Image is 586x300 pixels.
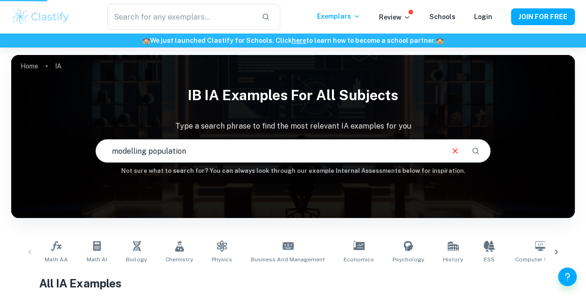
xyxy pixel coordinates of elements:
[429,13,455,20] a: Schools
[446,142,464,160] button: Clear
[443,255,463,264] span: History
[292,37,306,44] a: here
[87,255,107,264] span: Math AI
[39,275,546,292] h1: All IA Examples
[344,255,374,264] span: Economics
[142,37,150,44] span: 🏫
[511,8,575,25] button: JOIN FOR FREE
[558,267,577,286] button: Help and Feedback
[11,166,575,176] h6: Not sure what to search for? You can always look through our example Internal Assessments below f...
[11,81,575,109] h1: IB IA examples for all subjects
[474,13,492,20] a: Login
[212,255,232,264] span: Physics
[126,255,147,264] span: Biology
[107,4,254,30] input: Search for any exemplars...
[45,255,68,264] span: Math AA
[11,7,70,26] img: Clastify logo
[468,143,483,159] button: Search
[21,60,38,73] a: Home
[379,12,411,22] p: Review
[11,121,575,132] p: Type a search phrase to find the most relevant IA examples for you
[55,61,62,71] p: IA
[484,255,495,264] span: ESS
[393,255,424,264] span: Psychology
[317,11,360,21] p: Exemplars
[436,37,444,44] span: 🏫
[96,138,442,164] input: E.g. player arrangements, enthalpy of combustion, analysis of a big city...
[515,255,565,264] span: Computer Science
[2,35,584,46] h6: We just launched Clastify for Schools. Click to learn how to become a school partner.
[251,255,325,264] span: Business and Management
[165,255,193,264] span: Chemistry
